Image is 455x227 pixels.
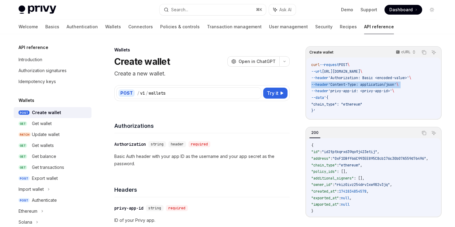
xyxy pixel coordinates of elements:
span: --url [311,69,322,74]
span: , [367,189,369,194]
a: GETGet balance [14,151,91,162]
span: "created_at" [311,189,337,194]
span: : [337,163,339,168]
a: Support [360,7,377,13]
div: Get wallets [32,142,54,149]
button: Open in ChatGPT [227,56,279,67]
div: Search... [171,6,188,13]
a: Policies & controls [160,19,200,34]
a: Transaction management [207,19,262,34]
div: / [146,90,148,96]
h4: Authorizations [114,122,290,130]
span: } [311,209,313,214]
span: 1741834854578 [339,189,367,194]
div: v1 [140,90,145,96]
span: GET [19,121,27,126]
div: Get balance [32,153,56,160]
span: , [360,163,362,168]
span: "additional_signers" [311,176,354,181]
span: Open in ChatGPT [239,58,276,65]
span: }' [311,108,315,113]
a: Wallets [105,19,121,34]
span: : [333,182,335,187]
span: "address" [311,156,330,161]
a: Security [315,19,333,34]
div: Introduction [19,56,42,63]
span: Try it [267,89,278,97]
span: \ [347,62,350,67]
span: : [], [354,176,364,181]
span: string [148,206,161,211]
button: Ask AI [430,48,438,56]
div: POST [119,89,135,97]
a: Introduction [14,54,91,65]
span: "id2tptkqrxd39qo9j423etij" [322,149,377,154]
div: required [166,205,188,211]
div: Ethereum [19,208,37,215]
a: Basics [45,19,59,34]
span: [URL][DOMAIN_NAME] [322,69,360,74]
span: GET [19,165,27,170]
span: 'privy-app-id: <privy-app-id>' [328,89,392,93]
span: "id" [311,149,320,154]
span: Dashboard [389,7,413,13]
p: cURL [401,50,411,54]
span: \ [396,82,398,87]
a: Recipes [340,19,357,34]
span: : [], [337,169,347,174]
span: : [330,156,333,161]
div: Export wallet [32,175,58,182]
span: 'Authorization: Basic <encoded-value>' [328,75,409,80]
span: , [350,196,352,201]
div: Get wallet [32,120,52,127]
span: \ [409,75,411,80]
div: Wallets [114,47,290,53]
span: , [377,149,379,154]
span: : [337,189,339,194]
div: Authorization signatures [19,67,67,74]
button: Search...⌘K [160,4,266,15]
a: Dashboard [384,5,422,15]
h5: API reference [19,44,48,51]
span: 'Content-Type: application/json' [328,82,396,87]
span: string [151,142,164,147]
a: Demo [341,7,353,13]
span: POST [19,176,29,181]
span: '{ [324,95,328,100]
span: --header [311,89,328,93]
a: POSTCreate wallet [14,107,91,118]
a: GETGet wallet [14,118,91,129]
a: GETGet wallets [14,140,91,151]
div: Import wallet [19,186,44,193]
p: Basic Auth header with your app ID as the username and your app secret as the password. [114,153,290,167]
span: : [339,196,341,201]
div: Update wallet [32,131,60,138]
button: Try it [263,88,288,99]
p: Create a new wallet. [114,69,290,78]
span: curl [311,62,320,67]
span: Create wallet [309,50,333,55]
span: --request [320,62,339,67]
span: POST [19,198,29,203]
span: "policy_ids" [311,169,337,174]
span: , [426,156,428,161]
span: "owner_id" [311,182,333,187]
a: Authorization signatures [14,65,91,76]
a: POSTAuthenticate [14,195,91,206]
span: , [390,182,392,187]
span: "rkiz0ivz254drv1xw982v3jq" [335,182,390,187]
span: "exported_at" [311,196,339,201]
a: Welcome [19,19,38,34]
h4: Headers [114,186,290,194]
span: PATCH [19,132,31,137]
span: "0xF1DBff66C993EE895C8cb176c30b07A559d76496" [333,156,426,161]
a: POSTExport wallet [14,173,91,184]
a: Connectors [128,19,153,34]
span: null [341,196,350,201]
a: API reference [364,19,394,34]
div: / [137,90,140,96]
button: Copy the contents from the code block [420,129,428,137]
span: GET [19,143,27,148]
span: "chain_type": "ethereum" [311,102,362,107]
h5: Wallets [19,97,34,104]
